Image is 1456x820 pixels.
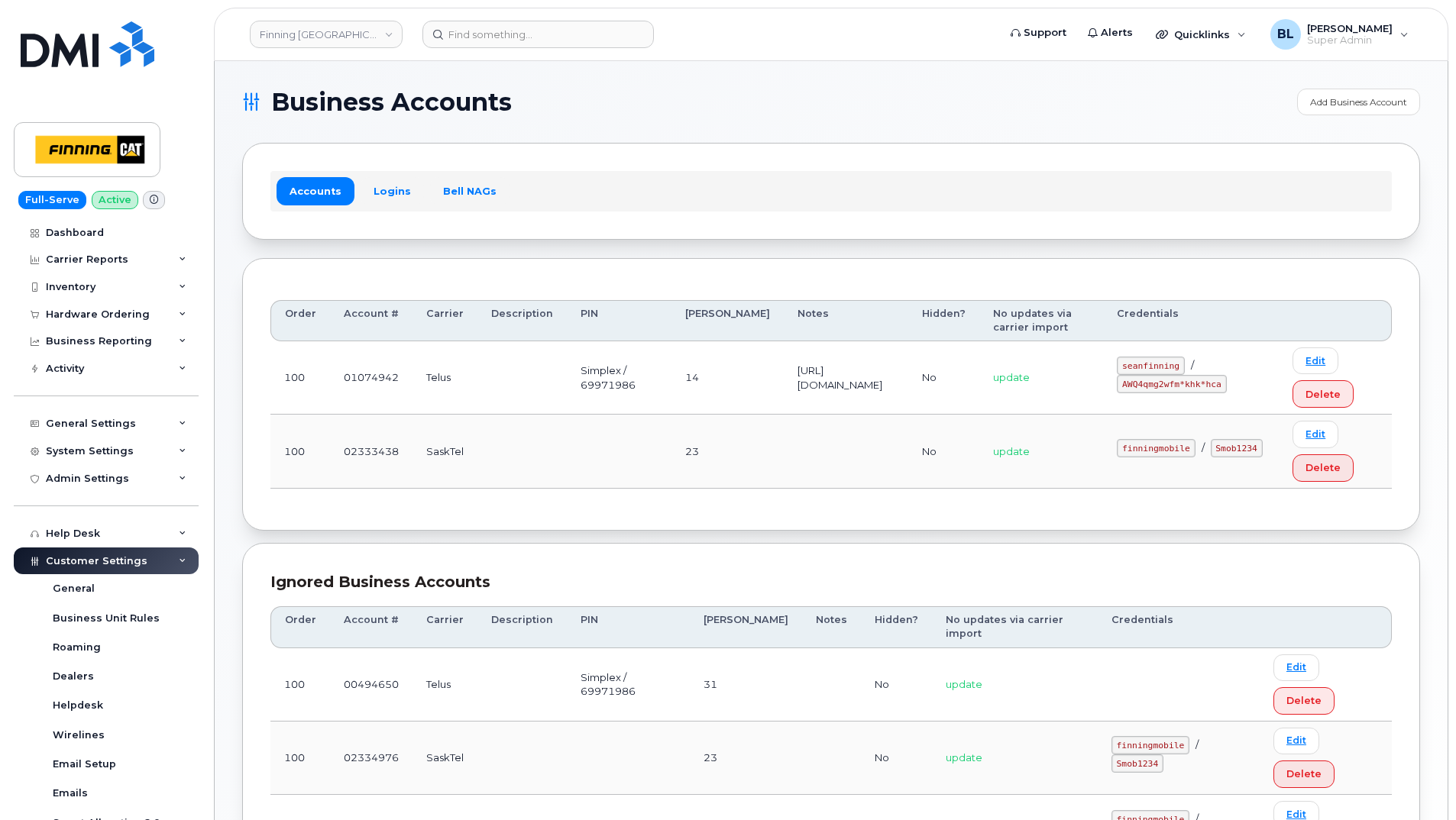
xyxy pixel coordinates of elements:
[908,415,979,488] td: No
[1286,693,1322,708] span: Delete
[1098,606,1260,648] th: Credentials
[1293,347,1338,374] a: Edit
[861,648,932,722] td: No
[413,300,477,342] th: Carrier
[1286,767,1322,781] span: Delete
[1273,687,1335,715] button: Delete
[270,606,330,648] th: Order
[361,177,424,205] a: Logins
[1211,439,1263,457] code: Smob1234
[1117,357,1185,375] code: seanfinning
[270,571,1392,593] div: Ignored Business Accounts
[1117,439,1195,457] code: finningmobile
[330,300,413,342] th: Account #
[1306,387,1341,402] span: Delete
[330,648,413,722] td: 00494650
[1111,736,1189,754] code: finningmobile
[413,606,477,648] th: Carrier
[270,648,330,722] td: 100
[270,415,330,488] td: 100
[430,177,510,205] a: Bell NAGs
[1306,460,1341,475] span: Delete
[1111,754,1163,773] code: Smob1234
[784,300,908,342] th: Notes
[413,722,477,795] td: SaskTel
[330,341,413,415] td: 01074942
[861,722,932,795] td: No
[1293,380,1354,408] button: Delete
[270,722,330,795] td: 100
[908,341,979,415] td: No
[330,722,413,795] td: 02334976
[946,678,982,690] span: update
[271,91,512,114] span: Business Accounts
[567,341,671,415] td: Simplex / 69971986
[671,300,784,342] th: [PERSON_NAME]
[671,415,784,488] td: 23
[477,606,567,648] th: Description
[413,341,477,415] td: Telus
[1297,89,1420,115] a: Add Business Account
[330,606,413,648] th: Account #
[1103,300,1279,342] th: Credentials
[671,341,784,415] td: 14
[932,606,1098,648] th: No updates via carrier import
[413,415,477,488] td: SaskTel
[1273,760,1335,788] button: Delete
[690,648,802,722] td: 31
[567,648,690,722] td: Simplex / 69971986
[270,341,330,415] td: 100
[567,300,671,342] th: PIN
[979,300,1103,342] th: No updates via carrier import
[690,606,802,648] th: [PERSON_NAME]
[993,445,1030,457] span: update
[277,177,354,205] a: Accounts
[993,371,1030,383] span: update
[1293,454,1354,482] button: Delete
[946,751,982,764] span: update
[690,722,802,795] td: 23
[861,606,932,648] th: Hidden?
[477,300,567,342] th: Description
[1202,441,1205,454] span: /
[1196,738,1199,751] span: /
[413,648,477,722] td: Telus
[330,415,413,488] td: 02333438
[784,341,908,415] td: [URL][DOMAIN_NAME]
[1117,375,1226,393] code: AWQ4qmg2wfm*khk*hca
[1191,359,1194,371] span: /
[908,300,979,342] th: Hidden?
[270,300,330,342] th: Order
[1293,421,1338,447] a: Edit
[567,606,690,648] th: PIN
[802,606,861,648] th: Notes
[1273,654,1319,681] a: Edit
[1273,728,1319,754] a: Edit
